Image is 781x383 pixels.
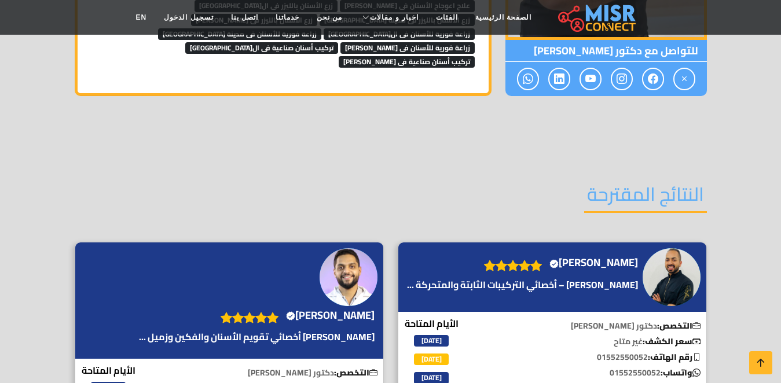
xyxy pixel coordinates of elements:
p: غير متاح [479,336,706,348]
h4: [PERSON_NAME] [549,256,638,269]
span: تركيب أسنان صناعية فى [PERSON_NAME] [339,56,475,68]
a: [PERSON_NAME] – أخصائي التركيبات الثابتة والمتحركة ... [404,278,641,292]
p: 01552550052 [479,367,706,379]
b: التخصص: [657,318,701,333]
a: اخبار و مقالات [351,6,427,28]
p: دكتور [PERSON_NAME] [156,367,383,379]
img: الدكتور محمود ورَّاد [320,248,377,306]
a: [PERSON_NAME] [284,307,377,324]
span: اخبار و مقالات [370,12,419,23]
p: 01552550052 [479,351,706,363]
a: الفئات [427,6,467,28]
span: تركيب أسنان صناعية فى ال[GEOGRAPHIC_DATA] [185,42,338,54]
b: سعر الكشف: [643,334,701,349]
a: زراعة فورية للأسنان فى [PERSON_NAME] [340,38,475,56]
span: للتواصل مع دكتور [PERSON_NAME] [505,40,707,62]
a: تركيب أسنان صناعية فى [PERSON_NAME] [339,52,475,69]
b: رقم الهاتف: [648,349,701,364]
b: واتساب: [661,365,701,380]
span: زراعة فورية للأسنان فى [PERSON_NAME] [340,42,475,54]
a: من نحن [308,6,351,28]
span: [DATE] [414,353,449,365]
p: دكتور [PERSON_NAME] [479,320,706,332]
a: الصفحة الرئيسية [467,6,540,28]
span: [DATE] [414,335,449,347]
a: EN [127,6,156,28]
a: تسجيل الدخول [155,6,222,28]
svg: Verified account [286,311,295,321]
a: تركيب أسنان صناعية فى ال[GEOGRAPHIC_DATA] [185,38,338,56]
a: [PERSON_NAME] [548,254,641,271]
h2: النتائج المقترحة [584,183,707,212]
img: main.misr_connect [558,3,636,32]
svg: Verified account [549,259,559,268]
b: التخصص: [334,365,377,380]
a: خدماتنا [267,6,308,28]
h4: [PERSON_NAME] [286,309,375,322]
a: اتصل بنا [222,6,267,28]
a: [PERSON_NAME] أخصائي تقويم الأسنان والفكين وزميل ... [136,330,377,344]
img: الدكتور محمد عبدالموجود [643,248,701,306]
